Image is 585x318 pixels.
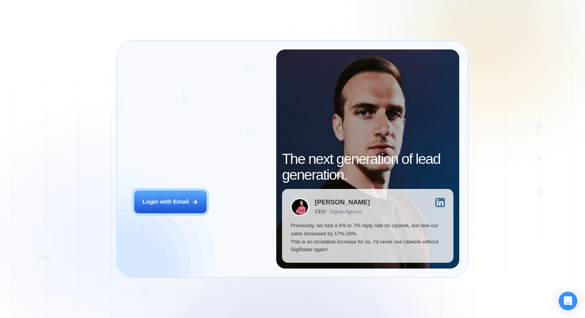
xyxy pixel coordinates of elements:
button: Login with Email [134,190,207,213]
p: Previously, we had a 5% to 7% reply rate on Upwork, but now our sales increased by 17%-20%. This ... [291,222,445,254]
span: Welcome to [134,131,206,167]
div: CEO [315,209,326,214]
div: Login [148,108,159,114]
div: Login with Email [142,198,189,206]
h2: The next generation of lead generation. [282,151,454,183]
div: [PERSON_NAME] [315,199,370,206]
div: Open Intercom Messenger [559,292,577,310]
div: Digital Agency [329,209,361,214]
